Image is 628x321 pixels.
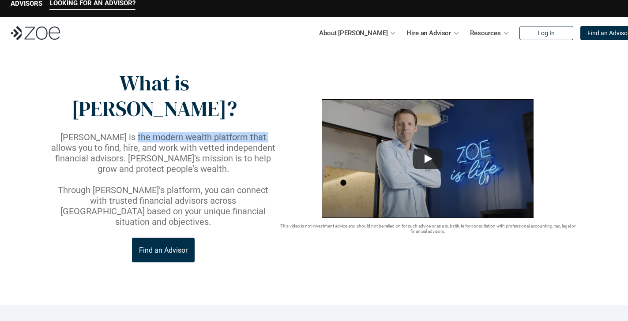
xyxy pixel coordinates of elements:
[538,30,555,37] p: Log In
[322,99,534,218] img: sddefault.webp
[277,224,579,234] p: This video is not investment advice and should not be relied on for such advice or as a substitut...
[519,26,573,40] a: Log In
[406,26,451,40] p: Hire an Advisor
[49,185,277,227] p: Through [PERSON_NAME]’s platform, you can connect with trusted financial advisors across [GEOGRAP...
[319,26,387,40] p: About [PERSON_NAME]
[132,238,195,262] a: Find an Advisor
[49,71,259,121] p: What is [PERSON_NAME]?
[49,132,277,174] p: [PERSON_NAME] is the modern wealth platform that allows you to find, hire, and work with vetted i...
[413,148,443,169] button: Play
[139,246,188,254] p: Find an Advisor
[470,26,501,40] p: Resources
